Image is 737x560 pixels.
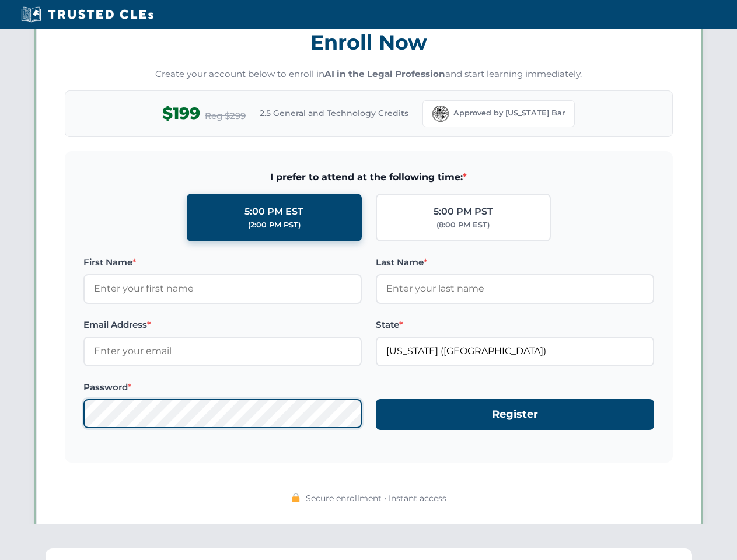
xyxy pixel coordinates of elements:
[83,337,362,366] input: Enter your email
[306,492,446,505] span: Secure enrollment • Instant access
[83,380,362,394] label: Password
[83,256,362,269] label: First Name
[244,204,303,219] div: 5:00 PM EST
[376,256,654,269] label: Last Name
[83,274,362,303] input: Enter your first name
[376,337,654,366] input: Florida (FL)
[83,318,362,332] label: Email Address
[376,399,654,430] button: Register
[205,109,246,123] span: Reg $299
[376,318,654,332] label: State
[18,6,157,23] img: Trusted CLEs
[65,24,673,61] h3: Enroll Now
[260,107,408,120] span: 2.5 General and Technology Credits
[291,493,301,502] img: 🔒
[453,107,565,119] span: Approved by [US_STATE] Bar
[324,68,445,79] strong: AI in the Legal Profession
[162,100,200,127] span: $199
[83,170,654,185] span: I prefer to attend at the following time:
[376,274,654,303] input: Enter your last name
[248,219,301,231] div: (2:00 PM PST)
[436,219,490,231] div: (8:00 PM EST)
[432,106,449,122] img: Florida Bar
[65,68,673,81] p: Create your account below to enroll in and start learning immediately.
[434,204,493,219] div: 5:00 PM PST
